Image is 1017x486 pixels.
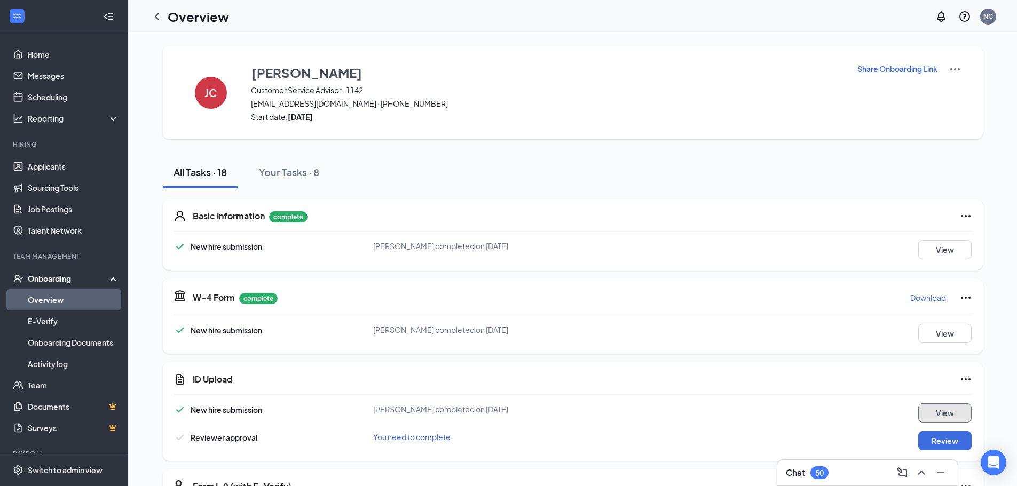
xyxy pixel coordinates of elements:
span: [PERSON_NAME] completed on [DATE] [373,241,508,251]
img: More Actions [949,63,961,76]
a: Talent Network [28,220,119,241]
span: Start date: [251,111,843,122]
a: SurveysCrown [28,417,119,439]
p: complete [269,211,308,222]
button: View [918,403,972,423]
svg: Checkmark [174,403,186,416]
div: NC [983,12,993,21]
a: Home [28,44,119,65]
a: Messages [28,65,119,86]
p: complete [239,293,278,304]
a: Team [28,375,119,396]
h5: ID Upload [193,373,233,385]
button: JC [184,63,238,122]
a: Sourcing Tools [28,177,119,198]
svg: ChevronLeft [151,10,163,23]
svg: ChevronUp [915,466,928,479]
svg: Notifications [935,10,948,23]
a: Onboarding Documents [28,332,119,353]
div: 50 [815,468,824,477]
svg: TaxGovernmentIcon [174,289,186,302]
svg: CustomFormIcon [174,373,186,386]
a: Job Postings [28,198,119,220]
svg: Analysis [13,113,23,124]
h1: Overview [168,7,229,26]
button: View [918,324,972,343]
svg: Checkmark [174,431,186,444]
span: New hire submission [191,242,262,251]
svg: Settings [13,465,23,475]
span: [PERSON_NAME] completed on [DATE] [373,404,508,414]
svg: UserCheck [13,273,23,284]
button: Share Onboarding Link [857,63,938,75]
svg: Ellipses [959,210,972,222]
div: Team Management [13,252,117,261]
svg: Ellipses [959,373,972,386]
button: Review [918,431,972,450]
svg: ComposeMessage [896,466,909,479]
button: ComposeMessage [894,464,911,481]
div: Your Tasks · 8 [259,165,319,179]
span: [PERSON_NAME] completed on [DATE] [373,325,508,334]
p: Download [910,292,946,303]
a: Applicants [28,156,119,177]
svg: WorkstreamLogo [12,11,22,21]
svg: Minimize [934,466,947,479]
a: Activity log [28,353,119,375]
svg: Checkmark [174,240,186,253]
h3: [PERSON_NAME] [251,63,362,82]
div: Payroll [13,449,117,458]
svg: QuestionInfo [958,10,971,23]
a: DocumentsCrown [28,396,119,417]
div: Onboarding [28,273,110,284]
p: Share Onboarding Link [857,63,937,74]
div: Switch to admin view [28,465,103,475]
svg: Collapse [103,11,114,22]
div: Hiring [13,140,117,149]
h5: W-4 Form [193,292,235,304]
span: Reviewer approval [191,433,257,442]
div: Open Intercom Messenger [981,450,1006,475]
span: New hire submission [191,405,262,415]
span: [EMAIL_ADDRESS][DOMAIN_NAME] · [PHONE_NUMBER] [251,98,843,109]
h5: Basic Information [193,210,265,222]
a: E-Verify [28,310,119,332]
svg: Checkmark [174,324,186,337]
span: You need to complete [373,432,451,442]
svg: User [174,210,186,222]
button: View [918,240,972,259]
button: Download [910,289,947,306]
div: Reporting [28,113,120,124]
button: Minimize [932,464,949,481]
button: ChevronUp [913,464,930,481]
a: Scheduling [28,86,119,108]
span: New hire submission [191,325,262,335]
strong: [DATE] [288,112,313,122]
svg: Ellipses [959,291,972,304]
span: Customer Service Advisor · 1142 [251,85,843,95]
h4: JC [204,89,217,97]
h3: Chat [786,467,805,479]
div: All Tasks · 18 [174,165,227,179]
a: Overview [28,289,119,310]
button: [PERSON_NAME] [251,63,843,82]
